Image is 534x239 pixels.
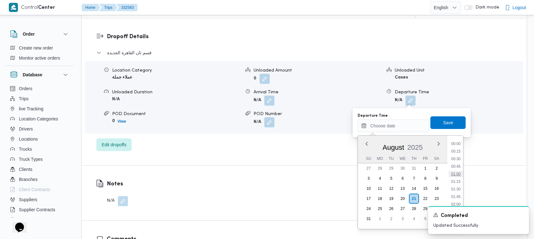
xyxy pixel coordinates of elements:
[449,194,463,200] li: 01:45
[386,163,396,173] div: day-29
[386,184,396,194] div: day-12
[364,204,374,214] div: day-24
[382,143,405,152] div: Button. Open the month selector. August is currently selected.
[513,4,526,11] span: Logout
[407,143,423,152] div: Button. Open the year selector. 2025 is currently selected.
[364,194,374,204] div: day-17
[473,5,499,10] span: Dark mode
[432,173,442,184] div: day-9
[395,67,523,74] div: Unloaded Unit
[107,49,152,56] span: قسم ثان القاهرة الجديدة
[449,171,463,177] li: 01:00
[254,67,382,74] div: Unloaded Amount
[432,163,442,173] div: day-2
[8,215,72,225] button: Devices
[23,30,35,38] h3: Order
[254,89,382,96] div: Arrival Time
[364,184,374,194] div: day-10
[23,71,42,79] h3: Database
[8,174,72,184] button: Branches
[19,186,50,193] span: Client Contracts
[19,166,32,173] span: Clients
[19,176,37,183] span: Branches
[375,204,385,214] div: day-25
[364,214,374,224] div: day-31
[118,119,126,124] b: View
[6,214,26,233] iframe: chat widget
[449,178,463,185] li: 01:15
[5,43,74,66] div: Order
[398,173,408,184] div: day-6
[112,119,115,123] b: 0
[10,30,69,38] button: Order
[375,163,385,173] div: day-28
[19,85,32,92] span: Orders
[112,67,240,74] div: Location Category
[430,116,466,129] button: Save
[19,54,60,62] span: Monitor active orders
[398,163,408,173] div: day-30
[8,84,72,94] button: Orders
[502,1,529,14] button: Logout
[420,184,430,194] div: day-15
[363,163,442,224] div: month-2025-08
[409,194,419,204] div: day-21
[112,89,240,96] div: Unloaded Duration
[395,98,402,102] b: N/A
[99,4,118,11] button: Trips
[107,196,128,206] div: N/A
[112,111,240,117] div: POD Document
[409,173,419,184] div: day-7
[386,204,396,214] div: day-26
[375,173,385,184] div: day-4
[19,216,35,224] span: Devices
[8,164,72,174] button: Clients
[85,61,523,134] div: قسم ثان القاهرة الجديدة
[398,214,408,224] div: day-3
[449,141,463,147] li: 00:00
[8,104,72,114] button: live Tracking
[364,173,374,184] div: day-3
[443,119,453,126] span: Save
[409,184,419,194] div: day-14
[19,145,32,153] span: Trucks
[19,105,43,113] span: live Tracking
[436,141,441,146] button: Next month
[395,75,408,79] b: Cases
[432,154,442,163] div: Sa
[364,163,374,173] div: day-27
[398,154,408,163] div: We
[398,194,408,204] div: day-20
[254,120,261,124] b: N/A
[8,53,72,63] button: Monitor active orders
[19,155,43,163] span: Truck Types
[420,173,430,184] div: day-8
[386,173,396,184] div: day-5
[19,44,53,52] span: Create new order
[407,143,423,151] span: 2025
[8,94,72,104] button: Trips
[8,124,72,134] button: Drivers
[386,214,396,224] div: day-2
[254,98,261,102] b: N/A
[375,194,385,204] div: day-18
[107,32,512,41] h3: Dropoff Details
[19,135,38,143] span: Locations
[420,154,430,163] div: Fr
[375,184,385,194] div: day-11
[254,111,382,117] div: POD Number
[395,89,523,96] div: Departure Time
[383,143,405,151] span: August
[5,84,74,220] div: Database
[420,194,430,204] div: day-22
[398,204,408,214] div: day-27
[449,148,463,154] li: 00:15
[409,163,419,173] div: day-31
[409,154,419,163] div: Th
[96,138,132,151] button: Edit dropoffs
[102,141,126,149] span: Edit dropoffs
[38,5,55,10] b: Center
[8,144,72,154] button: Trucks
[116,4,138,11] button: 332563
